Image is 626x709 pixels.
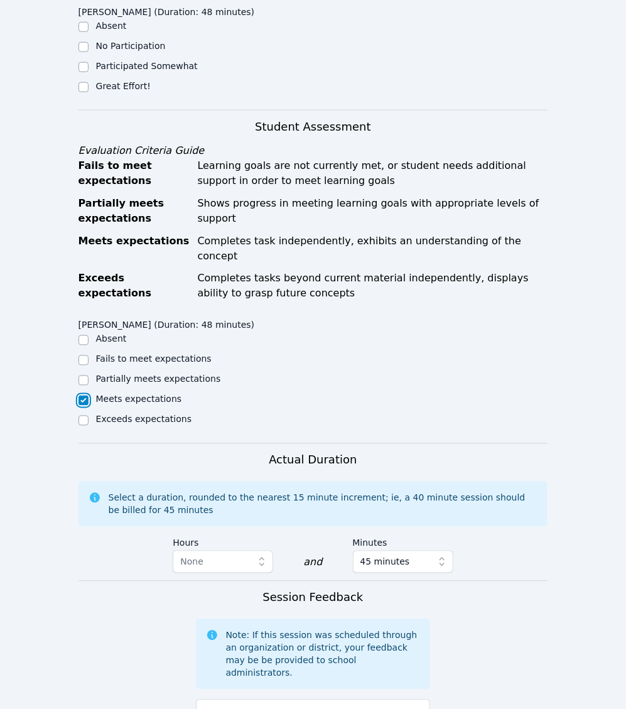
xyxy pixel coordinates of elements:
label: Great Effort! [96,81,151,91]
label: Meets expectations [96,394,182,404]
div: Evaluation Criteria Guide [78,143,548,158]
span: None [180,557,203,567]
div: Fails to meet expectations [78,158,190,188]
div: Exceeds expectations [78,271,190,301]
legend: [PERSON_NAME] (Duration: 48 minutes) [78,1,255,19]
div: Note: If this session was scheduled through an organization or district, your feedback may be be ... [226,629,421,679]
div: Learning goals are not currently met, or student needs additional support in order to meet learni... [198,158,548,188]
div: Partially meets expectations [78,196,190,226]
legend: [PERSON_NAME] (Duration: 48 minutes) [78,314,255,333]
div: Completes task independently, exhibits an understanding of the concept [198,234,548,264]
label: Minutes [353,532,453,551]
div: and [303,555,322,570]
div: Shows progress in meeting learning goals with appropriate levels of support [198,196,548,226]
label: Participated Somewhat [96,61,198,71]
h3: Actual Duration [269,452,357,469]
label: Absent [96,21,127,31]
h3: Session Feedback [262,589,363,607]
span: 45 minutes [360,555,410,570]
h3: Student Assessment [78,118,548,136]
label: Partially meets expectations [96,374,221,384]
button: None [173,551,273,573]
label: Absent [96,334,127,344]
div: Select a duration, rounded to the nearest 15 minute increment; ie, a 40 minute session should be ... [109,492,538,517]
label: Exceeds expectations [96,414,192,425]
label: Fails to meet expectations [96,354,212,364]
div: Meets expectations [78,234,190,264]
label: No Participation [96,41,166,51]
button: 45 minutes [353,551,453,573]
label: Hours [173,532,273,551]
div: Completes tasks beyond current material independently, displays ability to grasp future concepts [198,271,548,301]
